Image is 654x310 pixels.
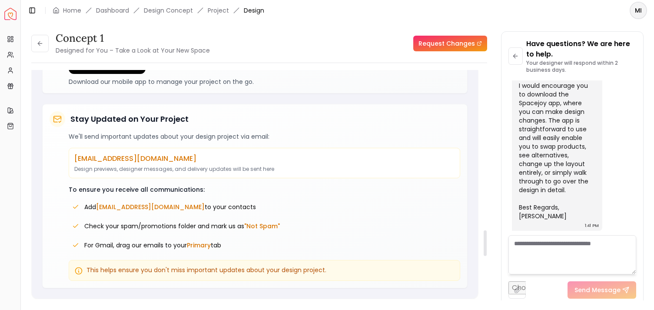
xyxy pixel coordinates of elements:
[69,77,460,86] p: Download our mobile app to manage your project on the go.
[244,222,280,230] span: "Not Spam"
[84,222,280,230] span: Check your spam/promotions folder and mark us as
[244,6,264,15] span: Design
[208,6,229,15] a: Project
[96,203,205,211] span: [EMAIL_ADDRESS][DOMAIN_NAME]
[56,46,210,55] small: Designed for You – Take a Look at Your New Space
[74,153,455,164] p: [EMAIL_ADDRESS][DOMAIN_NAME]
[144,6,193,15] li: Design Concept
[69,132,460,141] p: We'll send important updates about your design project via email:
[4,8,17,20] img: Spacejoy Logo
[56,31,210,45] h3: Concept 1
[526,60,636,73] p: Your designer will respond within 2 business days.
[4,8,17,20] a: Spacejoy
[413,36,487,51] a: Request Changes
[96,6,129,15] a: Dashboard
[630,2,647,19] button: MI
[631,3,646,18] span: MI
[63,6,81,15] a: Home
[84,203,256,211] span: Add to your contacts
[70,113,189,125] h5: Stay Updated on Your Project
[526,39,636,60] p: Have questions? We are here to help.
[84,241,221,250] span: For Gmail, drag our emails to your tab
[74,166,455,173] p: Design previews, designer messages, and delivery updates will be sent here
[69,185,460,194] p: To ensure you receive all communications:
[53,6,264,15] nav: breadcrumb
[585,221,599,230] div: 1:41 PM
[86,266,326,274] span: This helps ensure you don't miss important updates about your design project.
[187,241,211,250] span: Primary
